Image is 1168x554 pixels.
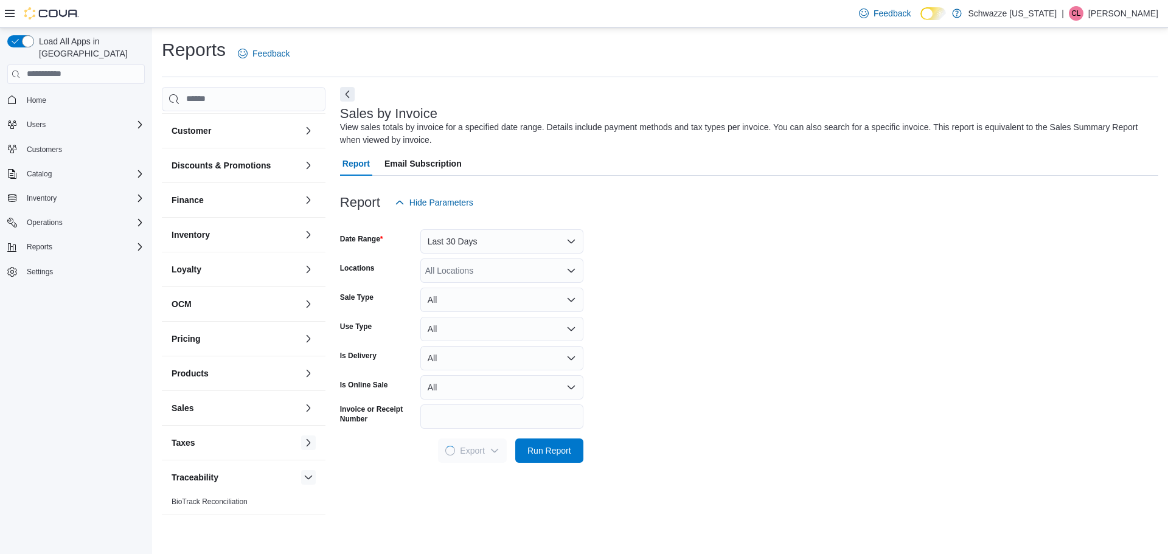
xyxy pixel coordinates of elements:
[301,366,316,381] button: Products
[854,1,916,26] a: Feedback
[420,288,583,312] button: All
[301,401,316,415] button: Sales
[340,106,437,121] h3: Sales by Invoice
[342,151,370,176] span: Report
[27,242,52,252] span: Reports
[2,165,150,182] button: Catalog
[172,497,248,507] span: BioTrack Reconciliation
[301,227,316,242] button: Inventory
[22,215,68,230] button: Operations
[2,214,150,231] button: Operations
[172,159,271,171] h3: Discounts & Promotions
[1088,6,1158,21] p: [PERSON_NAME]
[172,263,299,275] button: Loyalty
[24,7,79,19] img: Cova
[27,267,53,277] span: Settings
[420,346,583,370] button: All
[2,140,150,158] button: Customers
[7,86,145,313] nav: Complex example
[2,91,150,109] button: Home
[27,193,57,203] span: Inventory
[27,218,63,227] span: Operations
[22,264,145,279] span: Settings
[22,142,67,157] a: Customers
[27,120,46,130] span: Users
[22,117,145,132] span: Users
[172,125,299,137] button: Customer
[515,438,583,463] button: Run Report
[301,297,316,311] button: OCM
[301,193,316,207] button: Finance
[22,92,145,108] span: Home
[27,145,62,154] span: Customers
[340,404,415,424] label: Invoice or Receipt Number
[920,20,921,21] span: Dark Mode
[384,151,462,176] span: Email Subscription
[920,7,946,20] input: Dark Mode
[233,41,294,66] a: Feedback
[172,402,194,414] h3: Sales
[340,234,383,244] label: Date Range
[340,322,372,331] label: Use Type
[1071,6,1080,21] span: CL
[301,331,316,346] button: Pricing
[340,380,388,390] label: Is Online Sale
[1062,6,1064,21] p: |
[162,494,325,514] div: Traceability
[968,6,1057,21] p: Schwazze [US_STATE]
[438,438,506,463] button: LoadingExport
[2,116,150,133] button: Users
[22,240,57,254] button: Reports
[22,191,61,206] button: Inventory
[566,266,576,275] button: Open list of options
[301,470,316,485] button: Traceability
[22,191,145,206] span: Inventory
[2,190,150,207] button: Inventory
[252,47,290,60] span: Feedback
[172,298,192,310] h3: OCM
[340,351,377,361] label: Is Delivery
[420,229,583,254] button: Last 30 Days
[172,497,248,506] a: BioTrack Reconciliation
[27,169,52,179] span: Catalog
[34,35,145,60] span: Load All Apps in [GEOGRAPHIC_DATA]
[340,263,375,273] label: Locations
[301,435,316,450] button: Taxes
[22,240,145,254] span: Reports
[340,121,1152,147] div: View sales totals by invoice for a specified date range. Details include payment methods and tax ...
[162,38,226,62] h1: Reports
[172,471,218,483] h3: Traceability
[22,167,145,181] span: Catalog
[1069,6,1083,21] div: Collin Lodge
[340,195,380,210] h3: Report
[301,158,316,173] button: Discounts & Promotions
[172,333,299,345] button: Pricing
[172,367,209,379] h3: Products
[27,95,46,105] span: Home
[527,445,571,457] span: Run Report
[443,443,457,457] span: Loading
[22,265,58,279] a: Settings
[172,263,201,275] h3: Loyalty
[22,93,51,108] a: Home
[301,123,316,138] button: Customer
[172,194,204,206] h3: Finance
[172,159,299,171] button: Discounts & Promotions
[340,87,355,102] button: Next
[301,262,316,277] button: Loyalty
[2,238,150,255] button: Reports
[172,229,210,241] h3: Inventory
[172,402,299,414] button: Sales
[172,333,200,345] h3: Pricing
[172,437,299,449] button: Taxes
[420,317,583,341] button: All
[172,437,195,449] h3: Taxes
[172,298,299,310] button: OCM
[22,142,145,157] span: Customers
[2,263,150,280] button: Settings
[172,471,299,483] button: Traceability
[22,117,50,132] button: Users
[874,7,911,19] span: Feedback
[420,375,583,400] button: All
[390,190,478,215] button: Hide Parameters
